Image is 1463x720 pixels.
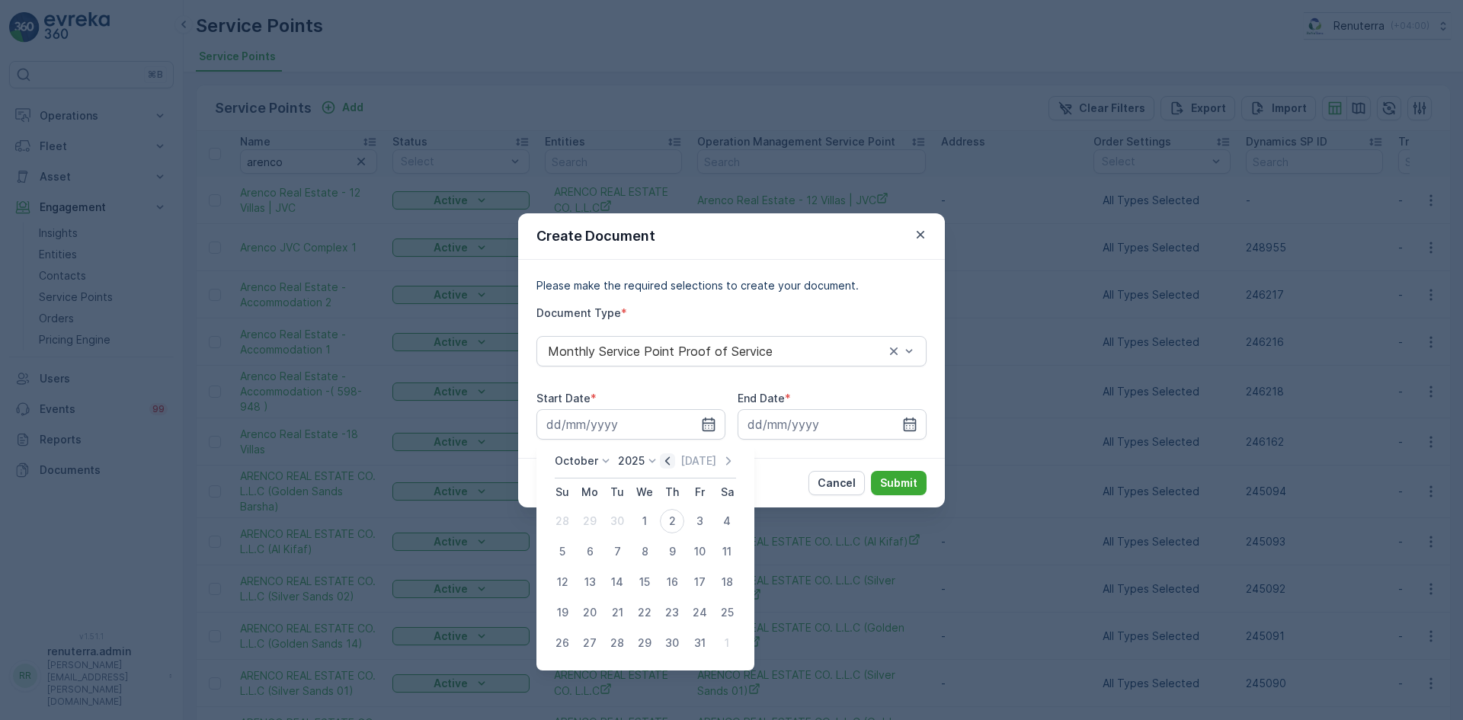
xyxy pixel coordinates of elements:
div: 5 [550,539,575,564]
div: 6 [578,539,602,564]
div: 17 [687,570,712,594]
th: Wednesday [631,478,658,506]
div: 24 [687,600,712,625]
p: October [555,453,598,469]
div: 21 [605,600,629,625]
p: Please make the required selections to create your document. [536,278,927,293]
div: 1 [632,509,657,533]
div: 4 [715,509,739,533]
p: Submit [880,475,917,491]
label: Start Date [536,392,591,405]
th: Saturday [713,478,741,506]
div: 27 [578,631,602,655]
input: dd/mm/yyyy [536,409,725,440]
p: Create Document [536,226,655,247]
button: Submit [871,471,927,495]
button: Cancel [808,471,865,495]
div: 13 [578,570,602,594]
div: 15 [632,570,657,594]
div: 29 [632,631,657,655]
div: 19 [550,600,575,625]
div: 29 [578,509,602,533]
div: 14 [605,570,629,594]
div: 30 [605,509,629,533]
th: Friday [686,478,713,506]
th: Sunday [549,478,576,506]
th: Monday [576,478,603,506]
div: 31 [687,631,712,655]
div: 10 [687,539,712,564]
div: 12 [550,570,575,594]
div: 25 [715,600,739,625]
div: 16 [660,570,684,594]
div: 23 [660,600,684,625]
div: 28 [605,631,629,655]
div: 20 [578,600,602,625]
input: dd/mm/yyyy [738,409,927,440]
div: 11 [715,539,739,564]
div: 1 [715,631,739,655]
div: 26 [550,631,575,655]
div: 8 [632,539,657,564]
div: 9 [660,539,684,564]
div: 30 [660,631,684,655]
th: Tuesday [603,478,631,506]
label: Document Type [536,306,621,319]
div: 2 [660,509,684,533]
div: 18 [715,570,739,594]
th: Thursday [658,478,686,506]
div: 22 [632,600,657,625]
div: 28 [550,509,575,533]
div: 7 [605,539,629,564]
p: [DATE] [680,453,716,469]
label: End Date [738,392,785,405]
p: 2025 [618,453,645,469]
div: 3 [687,509,712,533]
p: Cancel [818,475,856,491]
